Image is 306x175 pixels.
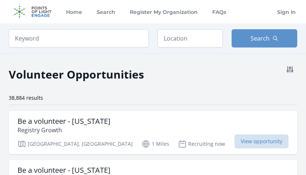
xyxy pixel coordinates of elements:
p: 1 Miles [142,140,169,148]
a: Be a volunteer - [US_STATE] Registry Growth [GEOGRAPHIC_DATA], [GEOGRAPHIC_DATA] 1 Miles Recruiti... [9,111,297,154]
input: Location [158,29,223,47]
input: Keyword [9,29,149,47]
h3: Be a volunteer - [US_STATE] [18,166,111,175]
span: 38,884 results [9,94,43,101]
span: View opportunity [235,134,288,148]
p: Recruiting now [178,140,225,148]
p: Registry Growth [18,126,111,134]
p: [GEOGRAPHIC_DATA], [GEOGRAPHIC_DATA] [18,140,133,148]
h3: Be a volunteer - [US_STATE] [18,117,111,126]
h2: Volunteer Opportunities [9,66,144,83]
button: Search [232,29,297,47]
span: Search [251,34,270,43]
